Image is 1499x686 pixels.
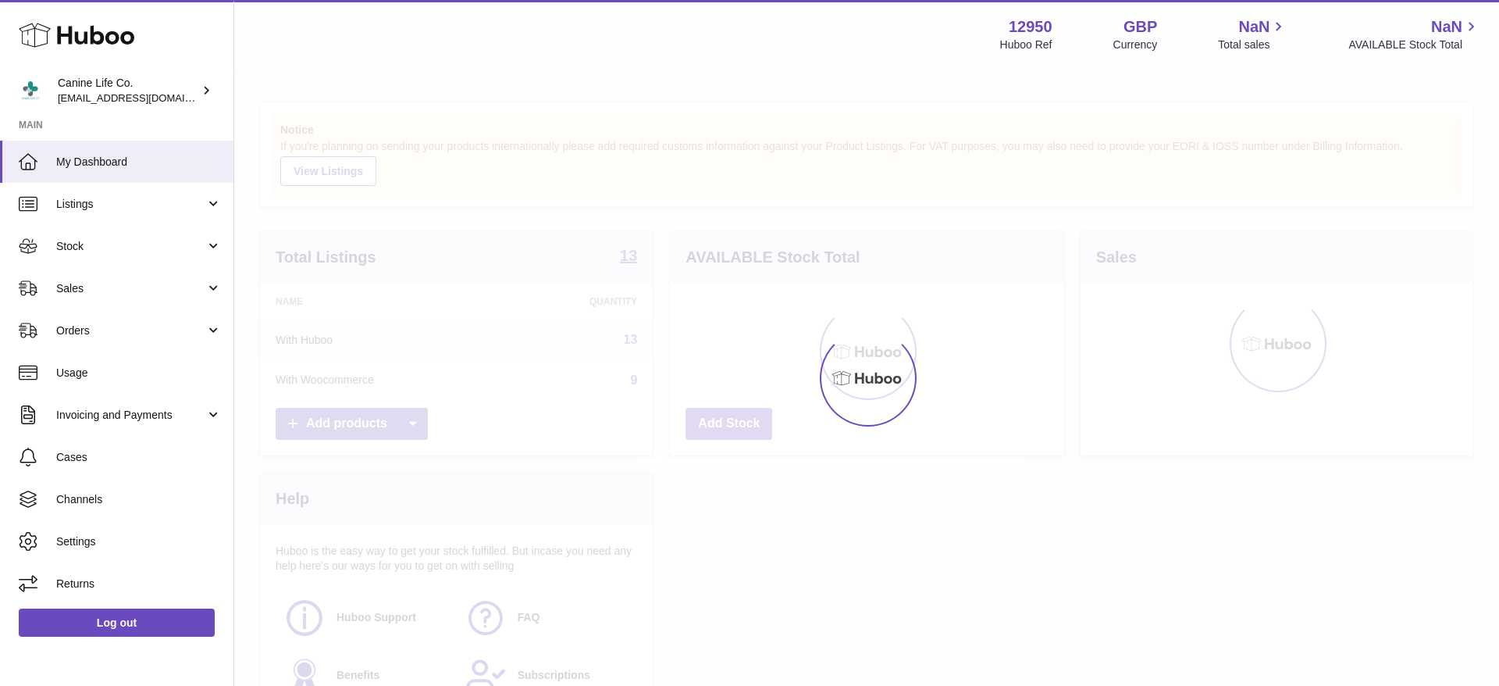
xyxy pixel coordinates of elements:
[19,609,215,637] a: Log out
[56,239,205,254] span: Stock
[1348,16,1480,52] a: NaN AVAILABLE Stock Total
[56,450,222,465] span: Cases
[56,197,205,212] span: Listings
[56,534,222,549] span: Settings
[1000,38,1052,52] div: Huboo Ref
[1113,38,1158,52] div: Currency
[1431,16,1462,38] span: NaN
[56,492,222,507] span: Channels
[1238,16,1269,38] span: NaN
[19,79,42,102] img: internalAdmin-12950@internal.huboo.com
[58,91,230,104] span: [EMAIL_ADDRESS][DOMAIN_NAME]
[56,155,222,170] span: My Dashboard
[1218,16,1287,52] a: NaN Total sales
[58,76,198,105] div: Canine Life Co.
[1009,16,1052,38] strong: 12950
[56,281,205,296] span: Sales
[56,366,222,381] span: Usage
[1218,38,1287,52] span: Total sales
[1123,16,1157,38] strong: GBP
[1348,38,1480,52] span: AVAILABLE Stock Total
[56,577,222,591] span: Returns
[56,408,205,423] span: Invoicing and Payments
[56,323,205,338] span: Orders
